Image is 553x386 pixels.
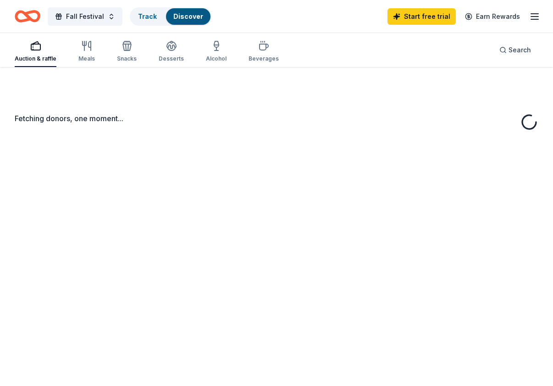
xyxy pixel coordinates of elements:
button: Fall Festival [48,7,122,26]
button: Desserts [159,37,184,67]
button: TrackDiscover [130,7,211,26]
button: Snacks [117,37,137,67]
button: Beverages [249,37,279,67]
button: Meals [78,37,95,67]
a: Track [138,12,157,20]
button: Search [492,41,538,59]
a: Home [15,6,40,27]
span: Search [509,45,531,56]
button: Alcohol [206,37,227,67]
div: Desserts [159,55,184,62]
div: Meals [78,55,95,62]
a: Discover [173,12,203,20]
a: Earn Rewards [459,8,525,25]
div: Auction & raffle [15,55,56,62]
div: Alcohol [206,55,227,62]
a: Start free trial [387,8,456,25]
div: Snacks [117,55,137,62]
span: Fall Festival [66,11,104,22]
div: Fetching donors, one moment... [15,113,538,124]
div: Beverages [249,55,279,62]
button: Auction & raffle [15,37,56,67]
